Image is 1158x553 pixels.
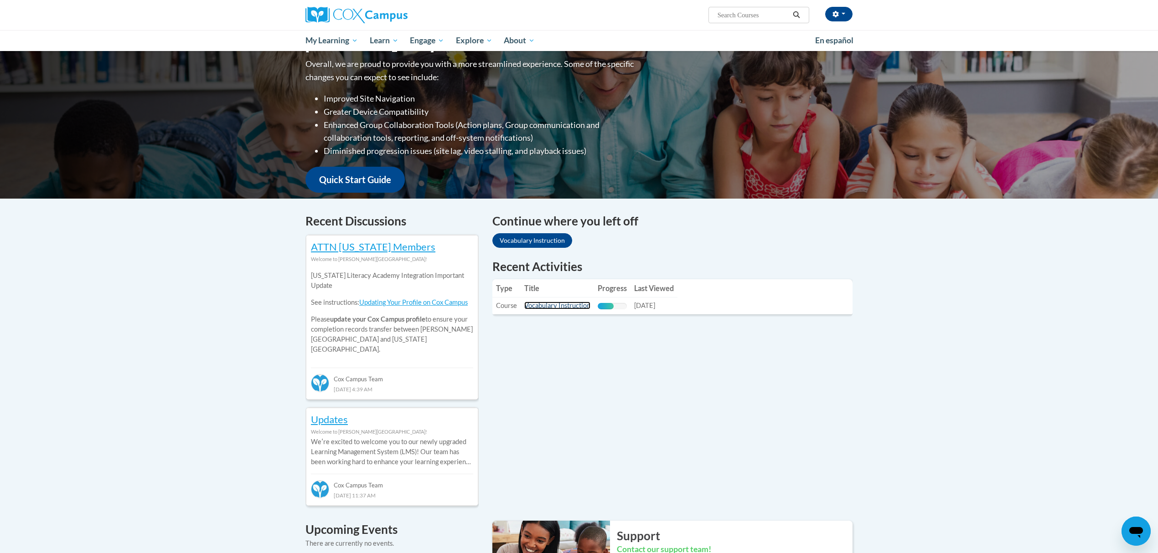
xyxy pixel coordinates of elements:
[311,374,329,392] img: Cox Campus Team
[809,31,859,50] a: En español
[311,254,473,264] div: Welcome to [PERSON_NAME][GEOGRAPHIC_DATA]!
[492,258,853,275] h1: Recent Activities
[456,35,492,46] span: Explore
[717,10,790,20] input: Search Courses
[364,30,404,51] a: Learn
[492,233,572,248] a: Vocabulary Instruction
[634,302,655,309] span: [DATE]
[330,315,425,323] b: update your Cox Campus profile
[311,490,473,500] div: [DATE] 11:37 AM
[359,298,468,306] a: Updating Your Profile on Cox Campus
[594,279,631,297] th: Progress
[498,30,541,51] a: About
[617,527,853,544] h2: Support
[305,212,479,230] h4: Recent Discussions
[524,302,590,309] a: Vocabulary Instruction
[492,279,521,297] th: Type
[404,30,450,51] a: Engage
[311,474,473,490] div: Cox Campus Team
[311,271,473,291] p: [US_STATE] Literacy Academy Integration Important Update
[324,92,636,105] li: Improved Site Navigation
[305,539,394,547] span: There are currently no events.
[305,35,358,46] span: My Learning
[311,413,348,425] a: Updates
[815,36,853,45] span: En español
[631,279,677,297] th: Last Viewed
[305,7,408,23] img: Cox Campus
[311,264,473,361] div: Please to ensure your completion records transfer between [PERSON_NAME][GEOGRAPHIC_DATA] and [US_...
[305,57,636,84] p: Overall, we are proud to provide you with a more streamlined experience. Some of the specific cha...
[311,241,435,253] a: ATTN [US_STATE] Members
[292,30,866,51] div: Main menu
[311,480,329,498] img: Cox Campus Team
[825,7,853,21] button: Account Settings
[790,10,803,20] button: Search
[305,167,405,193] a: Quick Start Guide
[311,437,473,467] p: Weʹre excited to welcome you to our newly upgraded Learning Management System (LMS)! Our team has...
[492,212,853,230] h4: Continue where you left off
[598,303,614,309] div: Progress, %
[324,118,636,145] li: Enhanced Group Collaboration Tools (Action plans, Group communication and collaboration tools, re...
[370,35,398,46] span: Learn
[410,35,444,46] span: Engage
[504,35,535,46] span: About
[496,302,517,309] span: Course
[305,521,479,538] h4: Upcoming Events
[311,384,473,394] div: [DATE] 4:39 AM
[324,144,636,158] li: Diminished progression issues (site lag, video stalling, and playback issues)
[521,279,594,297] th: Title
[450,30,498,51] a: Explore
[324,105,636,118] li: Greater Device Compatibility
[305,7,479,23] a: Cox Campus
[311,427,473,437] div: Welcome to [PERSON_NAME][GEOGRAPHIC_DATA]!
[311,297,473,307] p: See instructions:
[1122,517,1151,546] iframe: Button to launch messaging window
[300,30,364,51] a: My Learning
[311,368,473,384] div: Cox Campus Team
